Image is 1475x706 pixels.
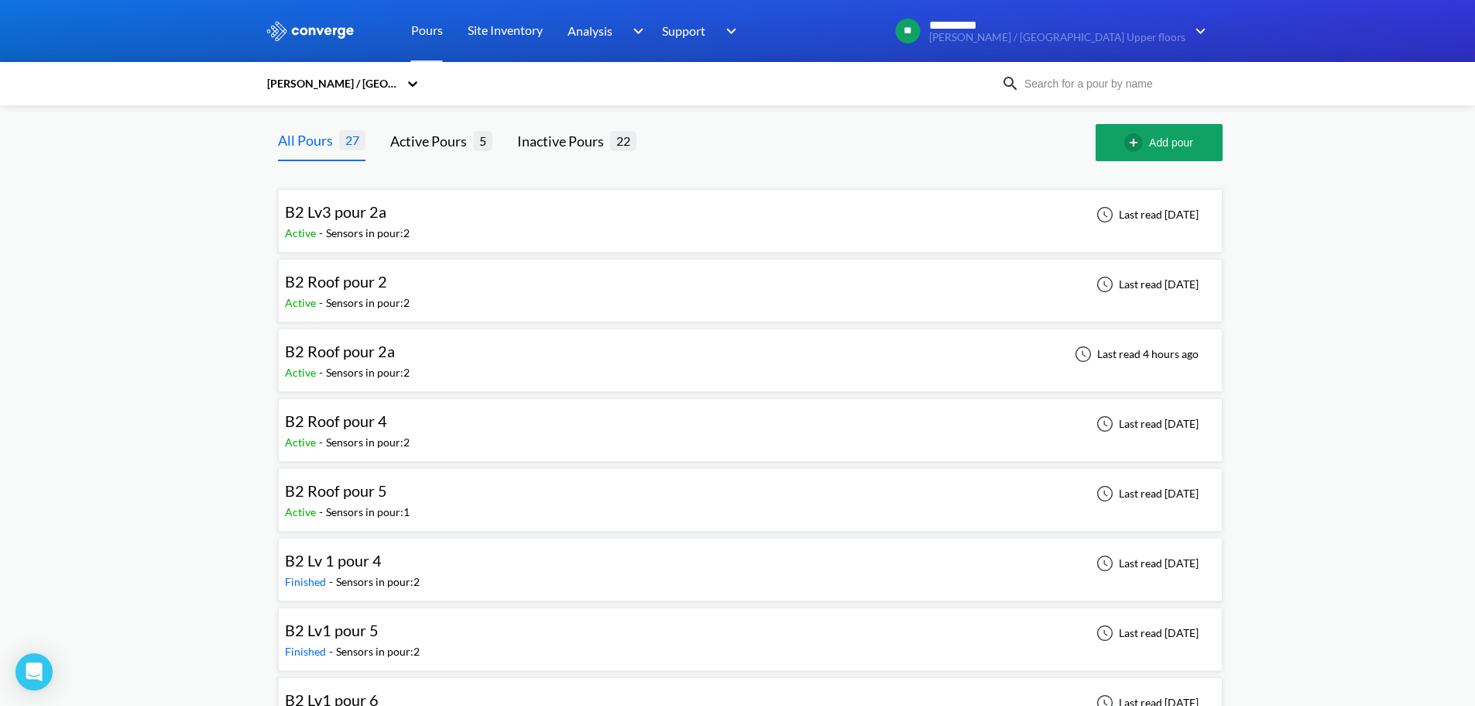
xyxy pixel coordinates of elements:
span: [PERSON_NAME] / [GEOGRAPHIC_DATA] Upper floors [929,32,1185,43]
div: Open Intercom Messenger [15,653,53,691]
a: B2 Roof pour 4Active-Sensors in pour:2Last read [DATE] [278,416,1223,429]
span: B2 Lv1 pour 5 [285,621,379,639]
span: Active [285,366,319,379]
span: Active [285,505,319,518]
img: icon-search.svg [1001,74,1020,93]
a: B2 Roof pour 5Active-Sensors in pour:1Last read [DATE] [278,486,1223,499]
span: Support [662,21,705,40]
span: Active [285,436,319,449]
a: B2 Lv1 pour 5Finished-Sensors in pour:2Last read [DATE] [278,625,1223,639]
div: Last read [DATE] [1088,484,1203,503]
span: B2 Lv 1 pour 4 [285,551,382,570]
a: B2 Roof pour 2Active-Sensors in pour:2Last read [DATE] [278,277,1223,290]
div: Last read [DATE] [1088,415,1203,433]
span: 27 [339,130,365,150]
span: B2 Roof pour 2 [285,272,387,291]
div: Sensors in pour: 2 [336,643,420,660]
span: 5 [473,131,492,150]
span: Active [285,296,319,309]
div: Last read [DATE] [1088,205,1203,224]
img: downArrow.svg [1185,22,1210,40]
div: Sensors in pour: 2 [326,225,410,242]
div: [PERSON_NAME] / [GEOGRAPHIC_DATA] Upper floors [266,75,399,92]
div: Last read [DATE] [1088,275,1203,294]
div: Sensors in pour: 1 [326,504,410,521]
input: Search for a pour by name [1020,75,1207,92]
div: All Pours [278,129,339,151]
span: - [319,436,326,449]
span: - [319,366,326,379]
img: downArrow.svg [623,22,647,40]
a: B2 Lv 1 pour 4Finished-Sensors in pour:2Last read [DATE] [278,556,1223,569]
span: - [329,575,336,588]
img: logo_ewhite.svg [266,21,355,41]
span: - [319,505,326,518]
span: B2 Lv3 pour 2a [285,202,386,221]
div: Sensors in pour: 2 [326,294,410,312]
span: 22 [610,131,636,150]
span: Analysis [568,21,612,40]
div: Last read 4 hours ago [1066,345,1203,363]
span: Finished [285,575,329,588]
a: B2 Roof pour 2aActive-Sensors in pour:2Last read 4 hours ago [278,346,1223,360]
div: Last read [DATE] [1088,554,1203,573]
div: Sensors in pour: 2 [326,434,410,451]
div: Inactive Pours [517,130,610,152]
div: Active Pours [390,130,473,152]
div: Last read [DATE] [1088,624,1203,642]
span: B2 Roof pour 4 [285,412,387,430]
span: B2 Roof pour 5 [285,481,387,500]
span: B2 Roof pour 2a [285,342,395,360]
img: add-circle-outline.svg [1124,133,1149,152]
span: Finished [285,645,329,658]
img: downArrow.svg [716,22,741,40]
button: Add pour [1096,124,1223,161]
span: - [319,226,326,239]
span: - [319,296,326,309]
div: Sensors in pour: 2 [336,573,420,591]
a: B2 Lv3 pour 2aActive-Sensors in pour:2Last read [DATE] [278,207,1223,220]
span: - [329,645,336,658]
span: Active [285,226,319,239]
div: Sensors in pour: 2 [326,364,410,381]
